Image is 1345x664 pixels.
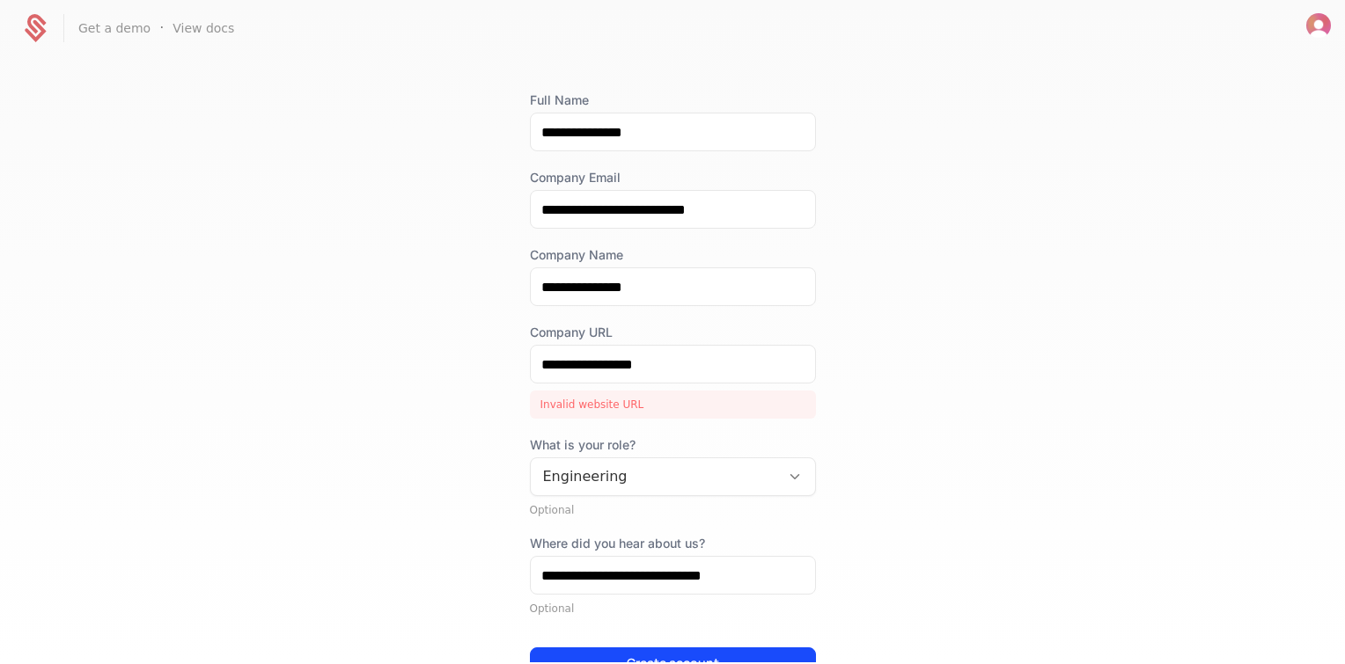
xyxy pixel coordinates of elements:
img: 's logo [1306,13,1331,38]
div: Optional [530,503,816,517]
label: Company URL [530,324,816,341]
a: Get a demo [78,22,151,34]
label: Full Name [530,91,816,109]
a: View docs [173,22,234,34]
label: Company Email [530,169,816,186]
label: Where did you hear about us? [530,535,816,552]
div: Optional [530,602,816,616]
div: Invalid website URL [530,390,816,419]
label: Company Name [530,246,816,264]
span: What is your role? [530,436,816,454]
span: · [159,18,164,39]
button: Open user button [1306,13,1331,38]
